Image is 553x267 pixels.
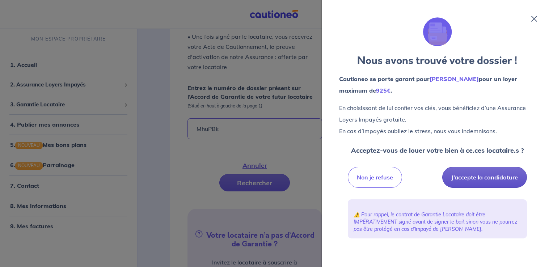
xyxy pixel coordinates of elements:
[430,75,479,82] em: [PERSON_NAME]
[354,211,521,233] p: ⚠️ Pour rappel, le contrat de Garantie Locataire doit être IMPÉRATIVEMENT signé avant de signer l...
[357,54,518,68] strong: Nous avons trouvé votre dossier !
[351,146,524,154] strong: Acceptez-vous de louer votre bien à ce.ces locataire.s ?
[348,167,402,188] button: Non je refuse
[442,167,527,188] button: J’accepte la candidature
[339,75,517,94] strong: Cautioneo se porte garant pour pour un loyer maximum de .
[376,87,391,94] em: 925€
[339,102,536,137] p: En choisissant de lui confier vos clés, vous bénéficiez d’une Assurance Loyers Impayés gratuite. ...
[423,17,452,46] img: illu_folder.svg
